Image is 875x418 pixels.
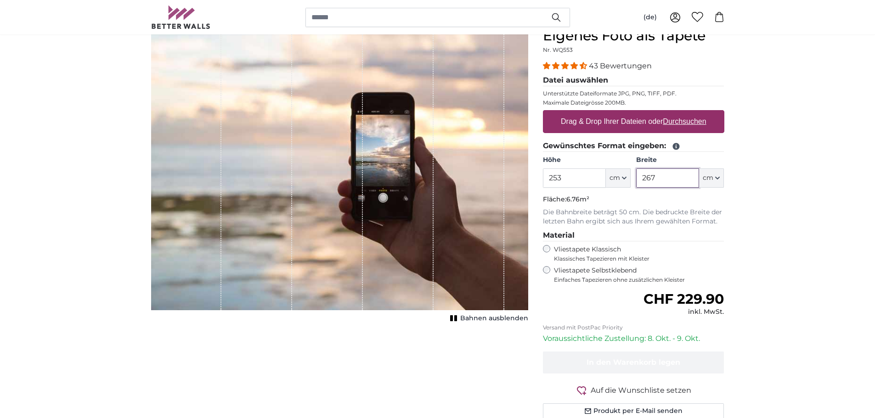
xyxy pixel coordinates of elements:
span: Bahnen ausblenden [460,314,528,323]
button: Auf die Wunschliste setzen [543,385,724,396]
p: Voraussichtliche Zustellung: 8. Okt. - 9. Okt. [543,333,724,344]
span: Einfaches Tapezieren ohne zusätzlichen Kleister [554,276,724,284]
label: Drag & Drop Ihrer Dateien oder [557,112,710,131]
label: Höhe [543,156,631,165]
button: In den Warenkorb legen [543,351,724,373]
h1: Eigenes Foto als Tapete [543,28,724,44]
span: Klassisches Tapezieren mit Kleister [554,255,717,262]
u: Durchsuchen [663,117,706,125]
button: cm [606,168,631,188]
legend: Material [543,230,724,241]
button: cm [699,168,724,188]
span: 4.40 stars [543,61,589,70]
span: cm [703,173,713,183]
legend: Gewünschtes Format eingeben: [543,140,724,152]
div: 1 of 1 [151,28,528,325]
img: Betterwalls [151,6,211,29]
button: Bahnen ausblenden [447,312,528,325]
p: Die Bahnbreite beträgt 50 cm. Die bedruckte Breite der letzten Bahn ergibt sich aus Ihrem gewählt... [543,208,724,226]
span: In den Warenkorb legen [587,358,680,367]
p: Fläche: [543,195,724,204]
span: Nr. WQ553 [543,46,573,53]
span: 43 Bewertungen [589,61,652,70]
span: 6.76m² [566,195,589,203]
p: Versand mit PostPac Priority [543,324,724,331]
label: Vliestapete Klassisch [554,245,717,262]
p: Maximale Dateigrösse 200MB. [543,99,724,106]
legend: Datei auswählen [543,75,724,86]
span: cm [610,173,620,183]
button: (de) [636,9,664,26]
label: Vliestapete Selbstklebend [554,266,724,284]
div: inkl. MwSt. [644,307,724,317]
span: CHF 229.90 [644,290,724,307]
p: Unterstützte Dateiformate JPG, PNG, TIFF, PDF. [543,90,724,97]
span: Auf die Wunschliste setzen [591,385,691,396]
label: Breite [636,156,724,165]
